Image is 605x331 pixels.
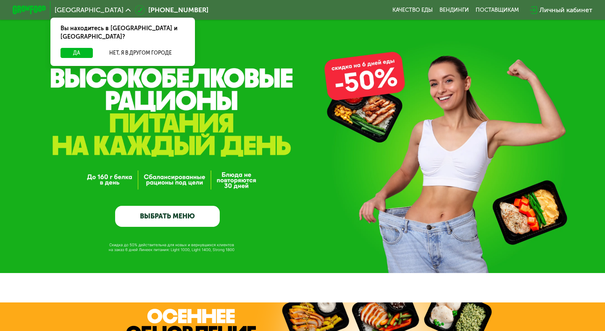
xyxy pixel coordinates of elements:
a: ВЫБРАТЬ МЕНЮ [115,206,220,227]
div: Вы находитесь в [GEOGRAPHIC_DATA] и [GEOGRAPHIC_DATA]? [50,18,195,48]
span: [GEOGRAPHIC_DATA] [55,7,124,13]
a: [PHONE_NUMBER] [135,5,208,15]
div: поставщикам [476,7,519,13]
a: Вендинги [439,7,469,13]
button: Да [60,48,93,58]
button: Нет, я в другом городе [96,48,185,58]
a: Качество еды [392,7,433,13]
div: Личный кабинет [539,5,592,15]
